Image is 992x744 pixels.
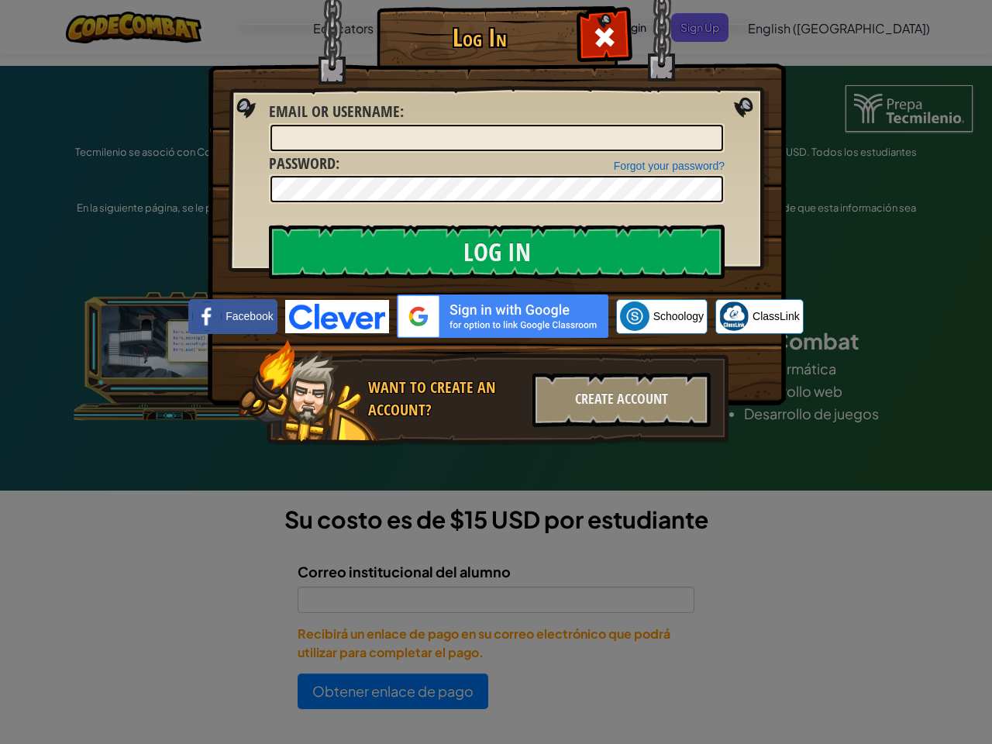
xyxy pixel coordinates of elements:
input: Log In [269,225,725,279]
span: Schoology [653,308,704,324]
span: Password [269,153,336,174]
img: gplus_sso_button2.svg [397,294,608,338]
div: Create Account [532,373,711,427]
h1: Log In [381,24,578,51]
img: clever-logo-blue.png [285,300,389,333]
span: Email or Username [269,101,400,122]
label: : [269,101,404,123]
span: ClassLink [753,308,800,324]
span: Facebook [226,308,273,324]
img: facebook_small.png [192,301,222,331]
label: : [269,153,339,175]
div: Want to create an account? [368,377,523,421]
a: Forgot your password? [614,160,725,172]
img: schoology.png [620,301,649,331]
img: classlink-logo-small.png [719,301,749,331]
